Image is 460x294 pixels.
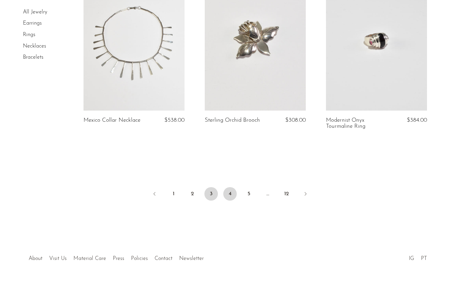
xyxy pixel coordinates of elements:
[299,187,312,202] a: Next
[405,251,430,263] ul: Social Medias
[148,187,161,202] a: Previous
[261,187,274,201] span: …
[223,187,237,201] a: 4
[164,117,185,123] span: $538.00
[155,256,172,261] a: Contact
[73,256,106,261] a: Material Care
[409,256,414,261] a: IG
[326,117,393,130] a: Modernist Onyx Tourmaline Ring
[49,256,67,261] a: Visit Us
[29,256,42,261] a: About
[186,187,199,201] a: 2
[84,117,140,123] a: Mexico Collar Necklace
[421,256,427,261] a: PT
[280,187,293,201] a: 12
[242,187,256,201] a: 5
[23,55,43,60] a: Bracelets
[407,117,427,123] span: $384.00
[23,32,35,37] a: Rings
[23,43,46,49] a: Necklaces
[25,251,207,263] ul: Quick links
[167,187,180,201] a: 1
[205,117,260,123] a: Sterling Orchid Brooch
[113,256,124,261] a: Press
[131,256,148,261] a: Policies
[23,21,42,26] a: Earrings
[285,117,306,123] span: $308.00
[23,9,47,15] a: All Jewelry
[204,187,218,201] span: 3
